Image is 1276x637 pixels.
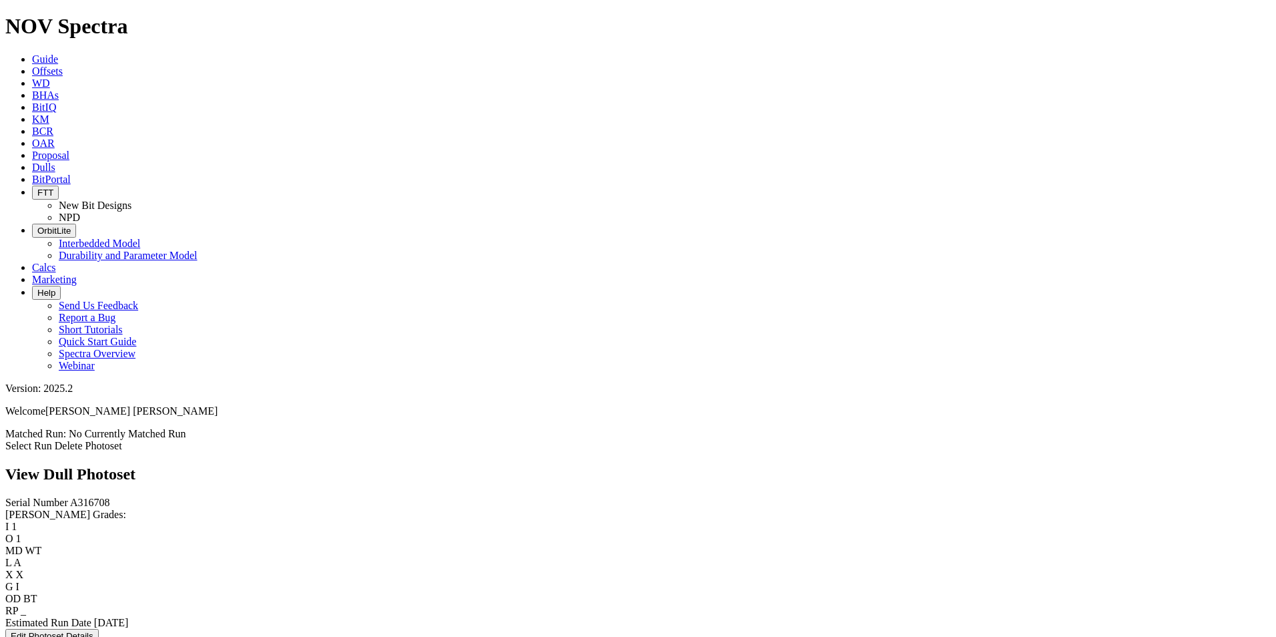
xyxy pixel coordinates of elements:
[32,65,63,77] a: Offsets
[59,348,135,359] a: Spectra Overview
[5,557,11,568] label: L
[59,300,138,311] a: Send Us Feedback
[32,101,56,113] a: BitIQ
[32,262,56,273] a: Calcs
[59,200,131,211] a: New Bit Designs
[5,569,13,580] label: X
[32,89,59,101] a: BHAs
[5,545,23,556] label: MD
[37,188,53,198] span: FTT
[32,77,50,89] a: WD
[59,212,80,223] a: NPD
[59,360,95,371] a: Webinar
[32,114,49,125] a: KM
[5,497,68,508] label: Serial Number
[25,545,42,556] span: WT
[16,569,24,580] span: X
[37,226,71,236] span: OrbitLite
[69,428,186,439] span: No Currently Matched Run
[32,286,61,300] button: Help
[5,383,1271,395] div: Version: 2025.2
[5,617,91,628] label: Estimated Run Date
[94,617,129,628] span: [DATE]
[5,405,1271,417] p: Welcome
[59,336,136,347] a: Quick Start Guide
[5,509,1271,521] div: [PERSON_NAME] Grades:
[5,428,66,439] span: Matched Run:
[5,521,9,532] label: I
[32,224,76,238] button: OrbitLite
[32,126,53,137] a: BCR
[5,465,1271,483] h2: View Dull Photoset
[5,533,13,544] label: O
[5,605,18,616] label: RP
[5,593,21,604] label: OD
[59,312,115,323] a: Report a Bug
[16,581,19,592] span: I
[59,250,198,261] a: Durability and Parameter Model
[11,521,17,532] span: 1
[32,174,71,185] a: BitPortal
[13,557,21,568] span: A
[32,162,55,173] a: Dulls
[32,53,58,65] a: Guide
[32,150,69,161] a: Proposal
[32,138,55,149] a: OAR
[32,186,59,200] button: FTT
[37,288,55,298] span: Help
[23,593,37,604] span: BT
[55,440,122,451] a: Delete Photoset
[32,274,77,285] a: Marketing
[45,405,218,417] span: [PERSON_NAME] [PERSON_NAME]
[21,605,26,616] span: _
[5,14,1271,39] h1: NOV Spectra
[5,581,13,592] label: G
[5,440,52,451] a: Select Run
[59,324,123,335] a: Short Tutorials
[59,238,140,249] a: Interbedded Model
[16,533,21,544] span: 1
[70,497,110,508] span: A316708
